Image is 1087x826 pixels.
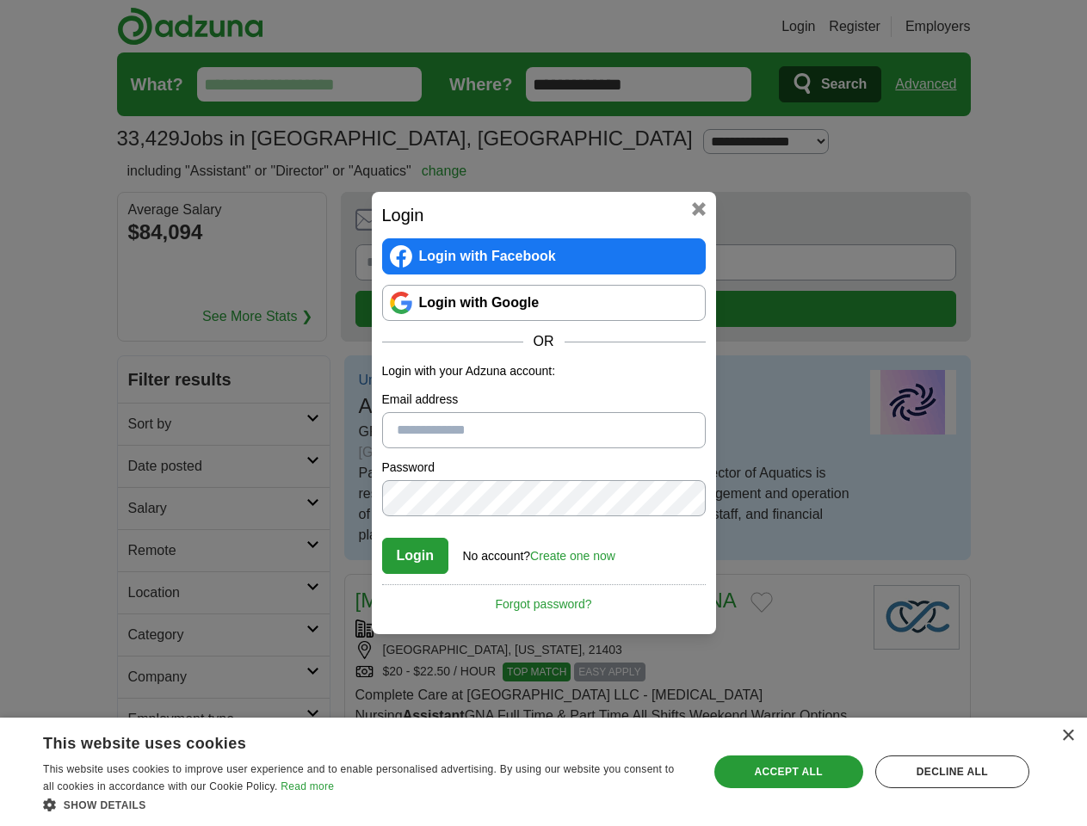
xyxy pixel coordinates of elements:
[523,331,565,352] span: OR
[382,538,449,574] button: Login
[43,728,645,754] div: This website uses cookies
[530,549,615,563] a: Create one now
[463,537,615,565] div: No account?
[382,391,706,409] label: Email address
[382,584,706,613] a: Forgot password?
[382,238,706,274] a: Login with Facebook
[875,755,1029,788] div: Decline all
[1061,730,1074,743] div: Close
[382,202,706,228] h2: Login
[714,755,863,788] div: Accept all
[64,799,146,811] span: Show details
[43,763,674,792] span: This website uses cookies to improve user experience and to enable personalised advertising. By u...
[281,780,334,792] a: Read more, opens a new window
[382,362,706,380] p: Login with your Adzuna account:
[43,796,688,813] div: Show details
[382,285,706,321] a: Login with Google
[382,459,706,477] label: Password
